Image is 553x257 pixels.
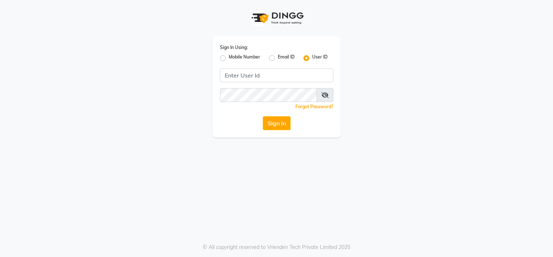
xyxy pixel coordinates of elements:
[229,54,260,63] label: Mobile Number
[312,54,328,63] label: User ID
[295,104,333,109] a: Forgot Password?
[220,88,317,102] input: Username
[220,44,248,51] label: Sign In Using:
[220,68,333,82] input: Username
[263,116,291,130] button: Sign In
[278,54,295,63] label: Email ID
[247,7,306,29] img: logo1.svg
